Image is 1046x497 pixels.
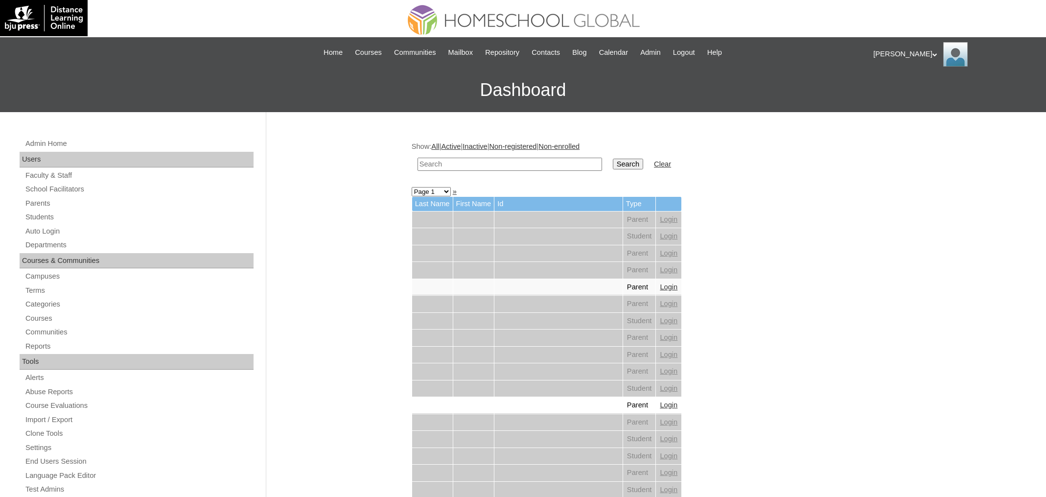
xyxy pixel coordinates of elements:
[24,298,254,310] a: Categories
[623,380,656,397] td: Student
[594,47,633,58] a: Calendar
[873,42,1036,67] div: [PERSON_NAME]
[24,455,254,468] a: End Users Session
[660,418,677,426] a: Login
[654,160,671,168] a: Clear
[660,401,677,409] a: Login
[394,47,436,58] span: Communities
[24,138,254,150] a: Admin Home
[623,363,656,380] td: Parent
[660,317,677,325] a: Login
[599,47,628,58] span: Calendar
[623,313,656,330] td: Student
[24,427,254,440] a: Clone Tools
[418,158,602,171] input: Search
[623,197,656,211] td: Type
[24,340,254,353] a: Reports
[389,47,441,58] a: Communities
[453,188,457,195] a: »
[489,142,537,150] a: Non-registered
[24,211,254,223] a: Students
[20,152,254,167] div: Users
[527,47,565,58] a: Contacts
[453,197,494,211] td: First Name
[673,47,695,58] span: Logout
[660,452,677,460] a: Login
[660,367,677,375] a: Login
[24,372,254,384] a: Alerts
[623,347,656,363] td: Parent
[20,354,254,370] div: Tools
[532,47,560,58] span: Contacts
[24,183,254,195] a: School Facilitators
[24,239,254,251] a: Departments
[24,225,254,237] a: Auto Login
[668,47,700,58] a: Logout
[623,279,656,296] td: Parent
[660,300,677,308] a: Login
[350,47,387,58] a: Courses
[538,142,580,150] a: Non-enrolled
[24,284,254,297] a: Terms
[24,169,254,182] a: Faculty & Staff
[660,249,677,257] a: Login
[24,483,254,496] a: Test Admins
[613,159,643,169] input: Search
[623,245,656,262] td: Parent
[623,448,656,465] td: Student
[20,253,254,269] div: Courses & Communities
[702,47,727,58] a: Help
[355,47,382,58] span: Courses
[660,351,677,358] a: Login
[943,42,968,67] img: Ariane Ebuen
[24,386,254,398] a: Abuse Reports
[24,400,254,412] a: Course Evaluations
[448,47,473,58] span: Mailbox
[660,384,677,392] a: Login
[441,142,461,150] a: Active
[623,262,656,279] td: Parent
[623,212,656,228] td: Parent
[443,47,478,58] a: Mailbox
[494,197,623,211] td: Id
[5,68,1041,112] h3: Dashboard
[707,47,722,58] span: Help
[463,142,488,150] a: Inactive
[660,435,677,443] a: Login
[431,142,439,150] a: All
[24,470,254,482] a: Language Pack Editor
[24,312,254,325] a: Courses
[660,469,677,476] a: Login
[623,414,656,431] td: Parent
[567,47,591,58] a: Blog
[24,270,254,283] a: Campuses
[319,47,348,58] a: Home
[660,333,677,341] a: Login
[660,215,677,223] a: Login
[24,326,254,338] a: Communities
[623,397,656,414] td: Parent
[623,330,656,346] td: Parent
[480,47,524,58] a: Repository
[623,431,656,448] td: Student
[5,5,83,31] img: logo-white.png
[24,414,254,426] a: Import / Export
[24,197,254,210] a: Parents
[324,47,343,58] span: Home
[623,296,656,312] td: Parent
[660,486,677,494] a: Login
[623,465,656,481] td: Parent
[412,197,453,211] td: Last Name
[660,232,677,240] a: Login
[623,228,656,245] td: Student
[572,47,586,58] span: Blog
[660,266,677,274] a: Login
[635,47,666,58] a: Admin
[24,442,254,454] a: Settings
[485,47,519,58] span: Repository
[640,47,661,58] span: Admin
[660,283,677,291] a: Login
[412,142,896,176] div: Show: | | | |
